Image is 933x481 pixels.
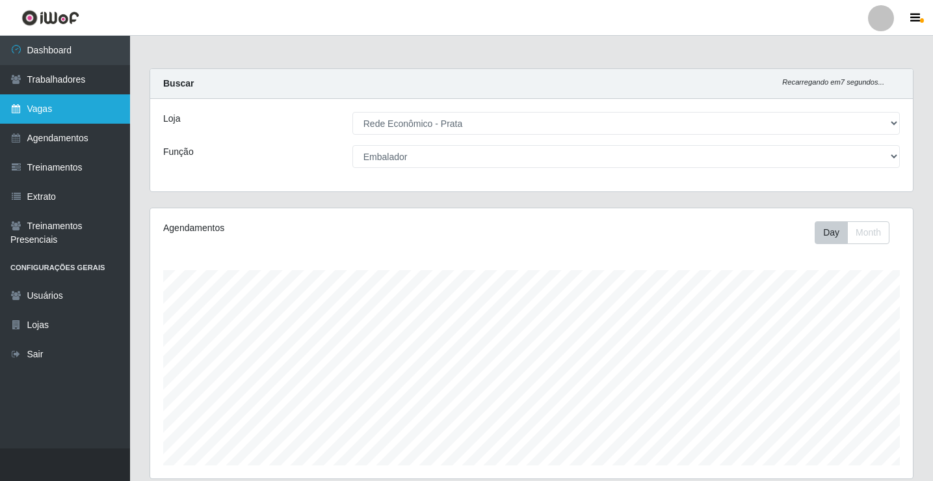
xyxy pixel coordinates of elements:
div: Agendamentos [163,221,459,235]
img: CoreUI Logo [21,10,79,26]
div: Toolbar with button groups [815,221,900,244]
div: First group [815,221,889,244]
button: Day [815,221,848,244]
button: Month [847,221,889,244]
i: Recarregando em 7 segundos... [782,78,884,86]
label: Função [163,145,194,159]
strong: Buscar [163,78,194,89]
label: Loja [163,112,180,126]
